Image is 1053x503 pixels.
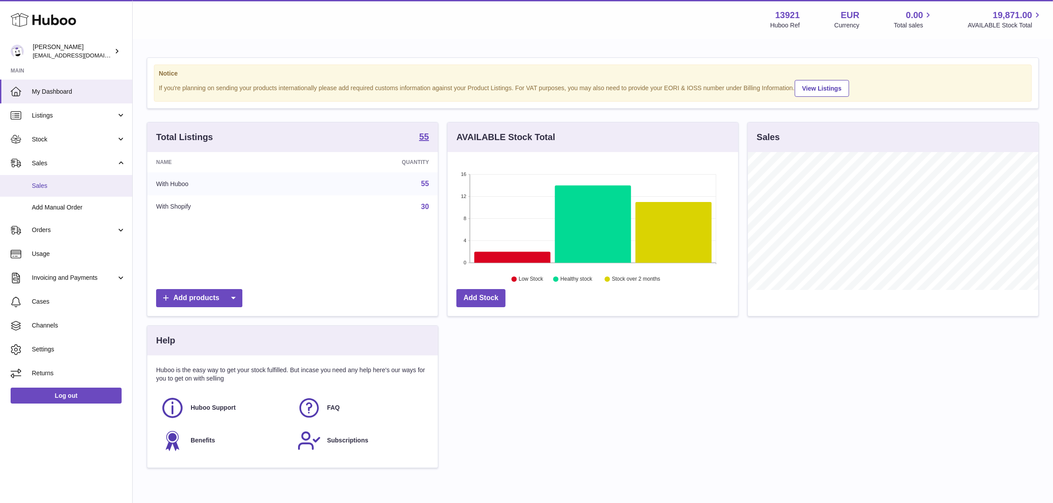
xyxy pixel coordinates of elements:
p: Huboo is the easy way to get your stock fulfilled. But incase you need any help here's our ways f... [156,366,429,383]
span: Add Manual Order [32,203,126,212]
div: If you're planning on sending your products internationally please add required customs informati... [159,79,1027,97]
span: FAQ [327,404,340,412]
text: 4 [463,238,466,243]
text: Low Stock [519,276,544,282]
span: Total sales [894,21,933,30]
text: Stock over 2 months [612,276,660,282]
th: Name [147,152,304,172]
div: [PERSON_NAME] [33,43,112,60]
a: Log out [11,388,122,404]
img: internalAdmin-13921@internal.huboo.com [11,45,24,58]
h3: Sales [757,131,780,143]
span: Subscriptions [327,436,368,445]
span: Huboo Support [191,404,236,412]
div: Currency [835,21,860,30]
text: 16 [461,171,466,177]
span: My Dashboard [32,88,126,96]
span: AVAILABLE Stock Total [968,21,1042,30]
h3: Help [156,335,175,347]
td: With Huboo [147,172,304,195]
a: 55 [419,132,429,143]
span: 0.00 [906,9,923,21]
strong: 13921 [775,9,800,21]
span: Stock [32,135,116,144]
span: Listings [32,111,116,120]
a: FAQ [297,396,425,420]
span: Returns [32,369,126,377]
span: Cases [32,297,126,306]
strong: Notice [159,69,1027,78]
a: Add products [156,289,242,307]
a: Huboo Support [161,396,288,420]
div: Huboo Ref [770,21,800,30]
span: 19,871.00 [993,9,1032,21]
span: Benefits [191,436,215,445]
a: 30 [421,203,429,210]
span: Settings [32,345,126,354]
a: 19,871.00 AVAILABLE Stock Total [968,9,1042,30]
text: Healthy stock [560,276,593,282]
span: Sales [32,182,126,190]
a: View Listings [795,80,849,97]
span: Orders [32,226,116,234]
strong: EUR [841,9,859,21]
a: Benefits [161,429,288,453]
span: Channels [32,321,126,330]
h3: AVAILABLE Stock Total [456,131,555,143]
span: Usage [32,250,126,258]
text: 12 [461,194,466,199]
a: 0.00 Total sales [894,9,933,30]
span: [EMAIL_ADDRESS][DOMAIN_NAME] [33,52,130,59]
text: 0 [463,260,466,265]
strong: 55 [419,132,429,141]
a: Subscriptions [297,429,425,453]
text: 8 [463,216,466,221]
a: 55 [421,180,429,187]
a: Add Stock [456,289,505,307]
th: Quantity [304,152,438,172]
h3: Total Listings [156,131,213,143]
span: Invoicing and Payments [32,274,116,282]
td: With Shopify [147,195,304,218]
span: Sales [32,159,116,168]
